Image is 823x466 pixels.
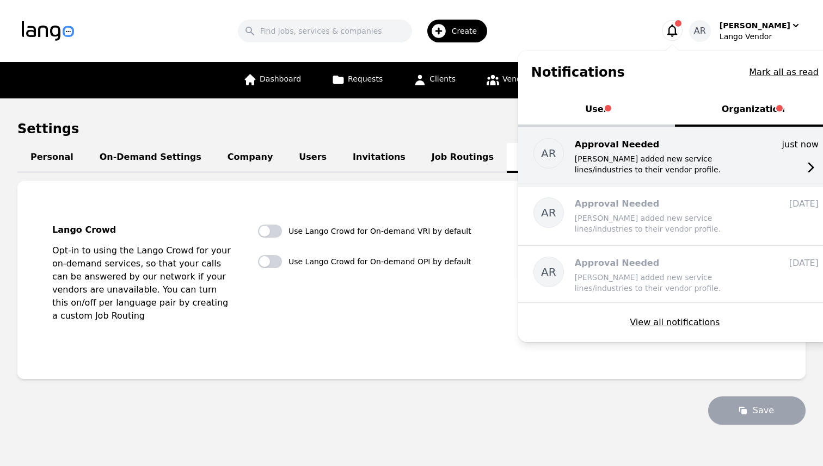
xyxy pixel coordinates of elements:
button: Save [708,396,806,425]
legend: Lango Crowd [52,225,232,235]
p: [PERSON_NAME] added new service lines/industries to their vendor profile. [575,153,749,175]
p: Approval Needed [575,138,749,151]
button: User [518,94,675,127]
span: Create [452,26,485,36]
span: Use Lango Crowd for On-demand OPI by default [288,256,471,267]
span: Dashboard [260,74,301,83]
span: AR [541,205,556,220]
p: Opt-in to using the Lango Crowd for your on-demand services, so that your calls can be answered b... [52,244,232,322]
time: just now [782,139,819,150]
a: Personal [17,143,87,173]
span: AR [541,146,556,161]
p: [PERSON_NAME] added new service lines/industries to their vendor profile. [575,272,749,294]
span: Clients [429,74,456,83]
h1: Notifications [531,64,625,81]
button: View all notifications [630,316,720,329]
button: AR[PERSON_NAME]Lango Vendor [689,20,801,42]
a: Invitations [340,143,419,173]
span: AR [694,24,706,38]
time: [DATE] [789,258,819,268]
span: Use Lango Crowd for On-demand VRI by default [288,226,471,237]
button: Mark all as read [749,66,819,79]
span: Requests [348,74,383,83]
a: Requests [325,62,389,98]
input: Find jobs, services & companies [238,20,412,42]
a: Dashboard [237,62,308,98]
a: On-Demand Settings [87,143,214,173]
span: Vendors [502,74,533,83]
img: Logo [22,21,74,41]
button: Create [412,15,494,47]
a: Clients [407,62,462,98]
a: Users [286,143,340,173]
p: [PERSON_NAME] added new service lines/industries to their vendor profile. [575,213,749,234]
p: Approval Needed [575,197,749,210]
a: Vendors [480,62,539,98]
div: [PERSON_NAME] [720,20,790,31]
div: Lango Vendor [720,31,801,42]
a: Job Routings [419,143,507,173]
a: Company [214,143,286,173]
span: AR [541,264,556,279]
h1: Settings [17,120,806,138]
time: [DATE] [789,198,819,209]
p: Approval Needed [575,257,749,270]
